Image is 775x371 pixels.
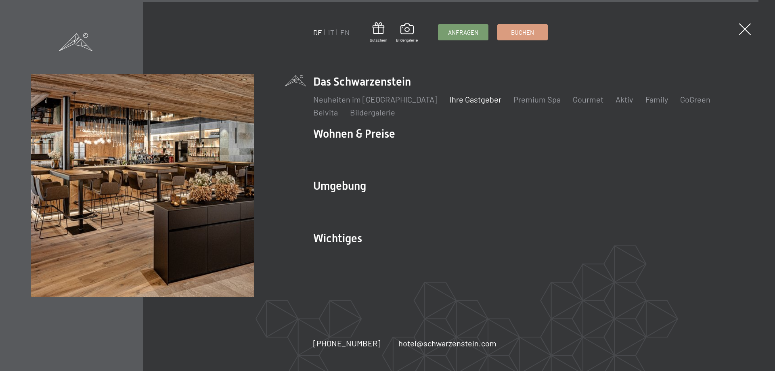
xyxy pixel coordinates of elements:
a: GoGreen [680,94,710,104]
a: Ihre Gastgeber [450,94,501,104]
a: Neuheiten im [GEOGRAPHIC_DATA] [313,94,438,104]
a: DE [313,28,322,37]
span: Anfragen [448,28,478,37]
span: [PHONE_NUMBER] [313,338,381,348]
a: Premium Spa [513,94,561,104]
span: Gutschein [370,37,387,43]
a: Gourmet [573,94,603,104]
a: Bildergalerie [350,107,395,117]
a: hotel@schwarzenstein.com [398,337,496,349]
a: EN [340,28,350,37]
a: [PHONE_NUMBER] [313,337,381,349]
a: Anfragen [438,25,488,40]
span: Bildergalerie [396,37,418,43]
a: IT [328,28,334,37]
a: Belvita [313,107,338,117]
a: Gutschein [370,22,387,43]
a: Buchen [498,25,547,40]
a: Family [645,94,668,104]
span: Buchen [511,28,534,37]
a: Aktiv [616,94,633,104]
a: Bildergalerie [396,23,418,43]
